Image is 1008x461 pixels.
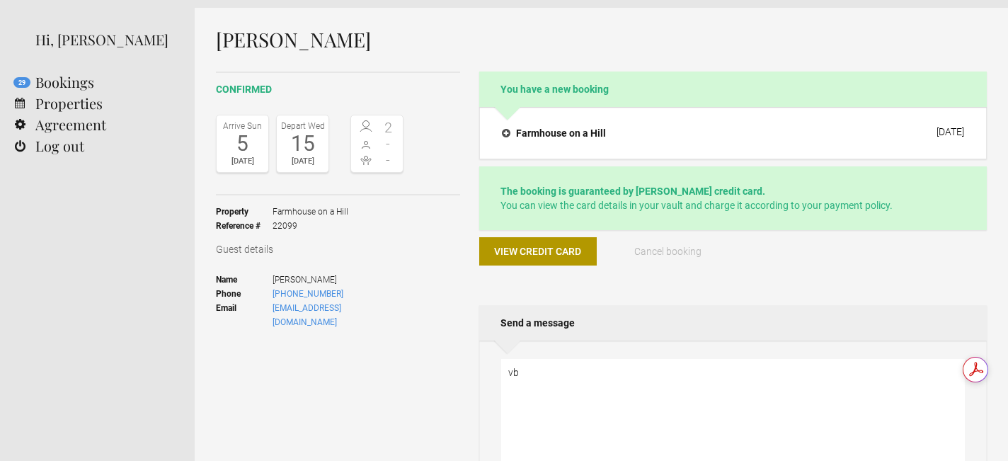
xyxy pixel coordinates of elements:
span: - [377,153,400,167]
span: 2 [377,120,400,135]
span: - [377,137,400,151]
div: Depart Wed [280,119,325,133]
p: You can view the card details in your vault and charge it according to your payment policy. [500,184,966,212]
span: 22099 [273,219,348,233]
a: [EMAIL_ADDRESS][DOMAIN_NAME] [273,303,341,327]
strong: The booking is guaranteed by [PERSON_NAME] credit card. [500,186,765,197]
span: [PERSON_NAME] [273,273,403,287]
span: View credit card [494,246,581,257]
strong: Property [216,205,273,219]
button: View credit card [479,237,597,266]
flynt-notification-badge: 29 [13,77,30,88]
div: Hi, [PERSON_NAME] [35,29,173,50]
h2: confirmed [216,82,460,97]
button: Farmhouse on a Hill [DATE] [491,118,975,148]
span: Cancel booking [634,246,701,257]
div: Arrive Sun [220,119,265,133]
div: [DATE] [220,154,265,169]
h2: You have a new booking [479,72,987,107]
a: [PHONE_NUMBER] [273,289,343,299]
h2: Send a message [479,305,987,341]
strong: Reference # [216,219,273,233]
strong: Name [216,273,273,287]
button: Cancel booking [609,237,727,266]
div: [DATE] [280,154,325,169]
div: [DATE] [937,126,964,137]
div: 15 [280,133,325,154]
h1: [PERSON_NAME] [216,29,987,50]
span: Farmhouse on a Hill [273,205,348,219]
h4: Farmhouse on a Hill [502,126,606,140]
div: 5 [220,133,265,154]
strong: Email [216,301,273,329]
h3: Guest details [216,242,460,256]
strong: Phone [216,287,273,301]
